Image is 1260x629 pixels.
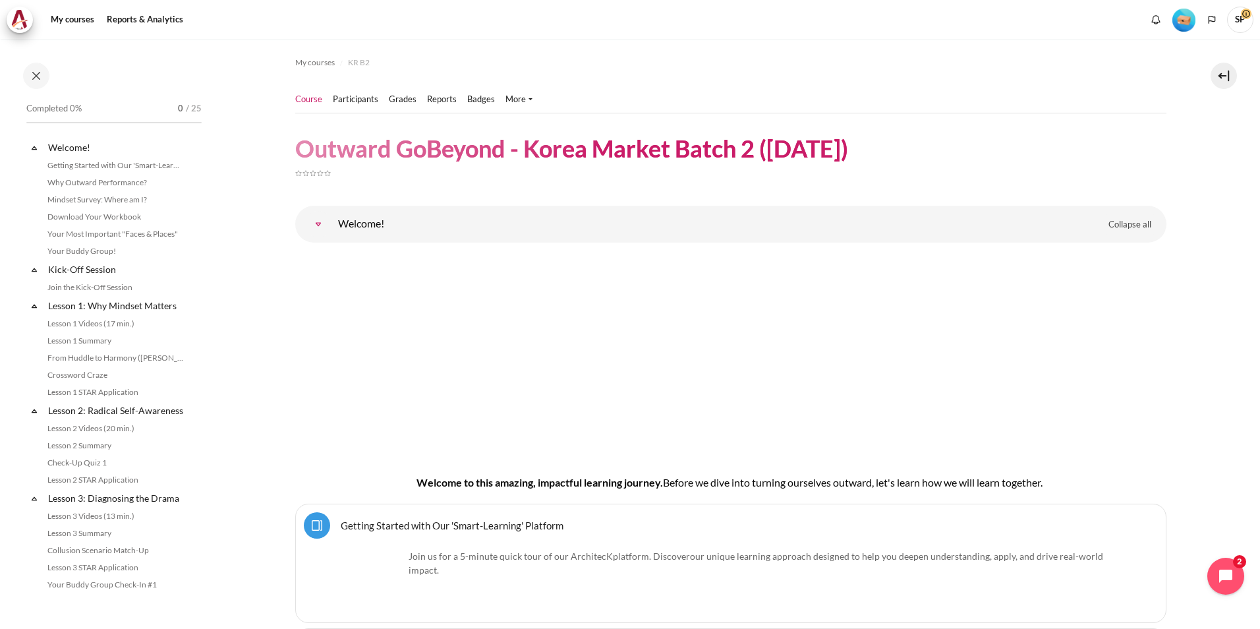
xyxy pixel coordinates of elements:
[178,102,183,115] span: 0
[43,543,187,558] a: Collusion Scenario Match-Up
[295,52,1166,73] nav: Navigation bar
[46,489,187,507] a: Lesson 3: Diagnosing the Drama
[663,476,670,489] span: B
[46,297,187,314] a: Lesson 1: Why Mindset Matters
[43,472,187,488] a: Lesson 2 STAR Application
[338,549,404,614] img: platform logo
[333,93,378,106] a: Participants
[1099,214,1161,236] a: Collapse all
[43,367,187,383] a: Crossword Craze
[43,175,187,191] a: Why Outward Performance?
[43,508,187,524] a: Lesson 3 Videos (13 min.)
[43,158,187,173] a: Getting Started with Our 'Smart-Learning' Platform
[43,192,187,208] a: Mindset Survey: Where am I?
[409,551,1103,576] span: .
[305,211,331,237] a: Welcome!
[43,350,187,366] a: From Huddle to Harmony ([PERSON_NAME]'s Story)
[102,7,188,33] a: Reports & Analytics
[43,333,187,349] a: Lesson 1 Summary
[341,519,563,531] a: Getting Started with Our 'Smart-Learning' Platform
[46,138,187,156] a: Welcome!
[43,560,187,576] a: Lesson 3 STAR Application
[11,10,29,30] img: Architeck
[43,525,187,541] a: Lesson 3 Summary
[28,141,41,154] span: Collapse
[505,93,532,106] a: More
[1202,10,1222,30] button: Languages
[28,404,41,417] span: Collapse
[1146,10,1166,30] div: Show notification window with no new notifications
[670,476,1043,489] span: efore we dive into turning ourselves outward, let's learn how we will learn together.
[348,57,370,69] span: KR B2
[28,492,41,505] span: Collapse
[43,577,187,593] a: Your Buddy Group Check-In #1
[1227,7,1253,33] a: User menu
[295,93,322,106] a: Course
[389,93,416,106] a: Grades
[43,209,187,225] a: Download Your Workbook
[28,299,41,313] span: Collapse
[43,455,187,471] a: Check-Up Quiz 1
[295,133,848,164] h1: Outward GoBeyond - Korea Market Batch 2 ([DATE])
[46,402,187,419] a: Lesson 2: Radical Self-Awareness
[26,102,82,115] span: Completed 0%
[43,384,187,400] a: Lesson 1 STAR Application
[467,93,495,106] a: Badges
[348,55,370,71] a: KR B2
[46,260,187,278] a: Kick-Off Session
[409,551,1103,576] span: our unique learning approach designed to help you deepen understanding, apply, and drive real-wor...
[26,100,202,136] a: Completed 0% 0 / 25
[28,263,41,276] span: Collapse
[7,7,40,33] a: Architeck Architeck
[338,549,1124,577] p: Join us for a 5-minute quick tour of our ArchitecK platform. Discover
[46,7,99,33] a: My courses
[43,243,187,259] a: Your Buddy Group!
[295,57,335,69] span: My courses
[337,475,1124,491] h4: Welcome to this amazing, impactful learning journey.
[43,438,187,454] a: Lesson 2 Summary
[43,316,187,332] a: Lesson 1 Videos (17 min.)
[1172,9,1195,32] img: Level #1
[1167,7,1201,32] a: Level #1
[427,93,457,106] a: Reports
[43,421,187,436] a: Lesson 2 Videos (20 min.)
[43,280,187,295] a: Join the Kick-Off Session
[295,55,335,71] a: My courses
[1108,218,1151,231] span: Collapse all
[43,226,187,242] a: Your Most Important "Faces & Places"
[186,102,202,115] span: / 25
[1227,7,1253,33] span: SP
[1172,7,1195,32] div: Level #1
